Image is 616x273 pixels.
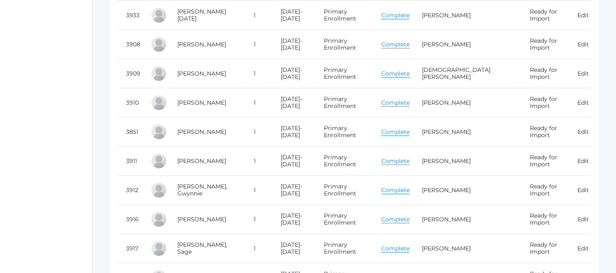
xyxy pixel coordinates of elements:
[177,183,227,197] a: [PERSON_NAME], Gwynnie
[381,41,410,48] a: Complete
[577,157,589,165] a: Edit
[522,147,569,176] td: Ready for Import
[118,117,142,147] td: 3851
[316,205,373,234] td: Primary Enrollment
[577,245,589,252] a: Edit
[522,30,569,59] td: Ready for Import
[118,88,142,117] td: 3910
[577,70,589,77] a: Edit
[245,1,273,30] td: 1
[118,59,142,88] td: 3909
[522,234,569,263] td: Ready for Import
[245,176,273,205] td: 1
[177,128,226,135] a: [PERSON_NAME]
[422,186,471,194] a: [PERSON_NAME]
[273,176,316,205] td: [DATE]-[DATE]
[316,147,373,176] td: Primary Enrollment
[422,41,471,48] a: [PERSON_NAME]
[522,205,569,234] td: Ready for Import
[522,1,569,30] td: Ready for Import
[245,205,273,234] td: 1
[177,41,226,48] a: [PERSON_NAME]
[577,41,589,48] a: Edit
[381,70,410,78] a: Complete
[577,216,589,223] a: Edit
[316,1,373,30] td: Primary Enrollment
[151,124,167,140] div: Ethan Hislope
[316,59,373,88] td: Primary Enrollment
[381,99,410,107] a: Complete
[422,157,471,165] a: [PERSON_NAME]
[522,59,569,88] td: Ready for Import
[245,147,273,176] td: 1
[381,157,410,165] a: Complete
[381,128,410,136] a: Complete
[177,99,226,106] a: [PERSON_NAME]
[245,59,273,88] td: 1
[422,66,490,80] a: [DEMOGRAPHIC_DATA][PERSON_NAME]
[273,117,316,147] td: [DATE]-[DATE]
[577,11,589,19] a: Edit
[245,234,273,263] td: 1
[381,11,410,19] a: Complete
[316,234,373,263] td: Primary Enrollment
[422,216,471,223] a: [PERSON_NAME]
[118,234,142,263] td: 3917
[177,70,226,77] a: [PERSON_NAME]
[177,216,226,223] a: [PERSON_NAME]
[245,30,273,59] td: 1
[422,99,471,106] a: [PERSON_NAME]
[273,147,316,176] td: [DATE]-[DATE]
[381,186,410,194] a: Complete
[118,1,142,30] td: 3933
[118,205,142,234] td: 3916
[577,99,589,106] a: Edit
[245,88,273,117] td: 1
[151,211,167,227] div: Sadie Reeves
[177,241,227,255] a: [PERSON_NAME], Sage
[151,7,167,23] div: Noel Chumley
[422,11,471,19] a: [PERSON_NAME]
[381,245,410,252] a: Complete
[316,88,373,117] td: Primary Enrollment
[316,30,373,59] td: Primary Enrollment
[177,157,226,165] a: [PERSON_NAME]
[118,147,142,176] td: 3911
[151,65,167,82] div: Haley Gilliam
[577,128,589,135] a: Edit
[118,30,142,59] td: 3908
[273,88,316,117] td: [DATE]-[DATE]
[245,117,273,147] td: 1
[273,59,316,88] td: [DATE]-[DATE]
[273,1,316,30] td: [DATE]-[DATE]
[381,216,410,223] a: Complete
[522,117,569,147] td: Ready for Import
[422,245,471,252] a: [PERSON_NAME]
[151,153,167,169] div: Titus Magill
[273,205,316,234] td: [DATE]-[DATE]
[522,88,569,117] td: Ready for Import
[316,176,373,205] td: Primary Enrollment
[151,240,167,257] div: Sage Robertson
[151,182,167,198] div: Gwynnie Murphy
[577,186,589,194] a: Edit
[151,36,167,53] div: Evelyn Davis
[151,94,167,111] div: Shiloh Griffith
[316,117,373,147] td: Primary Enrollment
[522,176,569,205] td: Ready for Import
[273,234,316,263] td: [DATE]-[DATE]
[118,176,142,205] td: 3912
[422,128,471,135] a: [PERSON_NAME]
[273,30,316,59] td: [DATE]-[DATE]
[177,8,226,22] a: [PERSON_NAME][DATE]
